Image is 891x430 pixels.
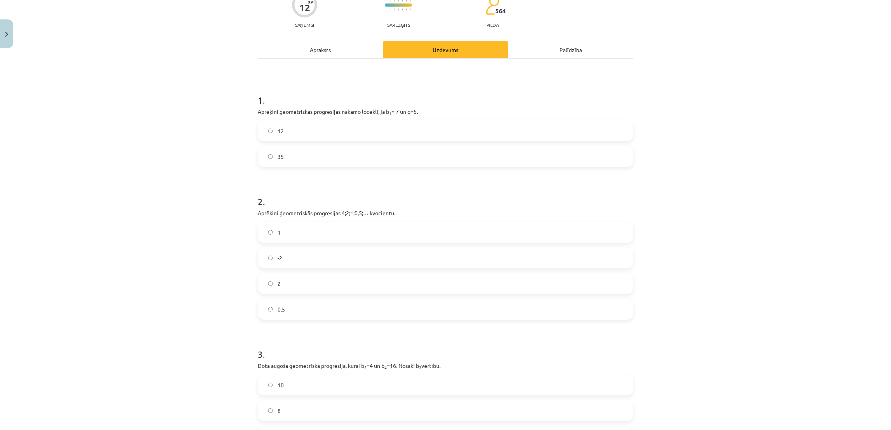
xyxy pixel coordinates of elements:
span: 0,5 [278,305,285,313]
input: 35 [268,154,273,159]
img: icon-close-lesson-0947bae3869378f0d4975bcd49f059093ad1ed9edebbc8119c70593378902aed.svg [5,32,8,37]
input: 2 [268,281,273,286]
p: Dota augoša ģeometriskā progresija, kurai b =4 un b =16. Nosaki b vērtību. [258,362,633,370]
img: icon-short-line-57e1e144782c952c97e751825c79c345078a6d821885a25fce030b3d8c18986b.svg [390,9,391,10]
img: icon-short-line-57e1e144782c952c97e751825c79c345078a6d821885a25fce030b3d8c18986b.svg [386,9,387,10]
span: 1 [278,228,281,237]
div: Palīdzība [508,41,633,58]
sub: 1 [389,110,391,116]
img: icon-short-line-57e1e144782c952c97e751825c79c345078a6d821885a25fce030b3d8c18986b.svg [402,9,403,10]
input: 12 [268,129,273,134]
img: icon-short-line-57e1e144782c952c97e751825c79c345078a6d821885a25fce030b3d8c18986b.svg [406,9,407,10]
p: Aprēķini ģeometriskās progresijas 4;2;1;0,5;… kvocientu. [258,209,633,217]
h1: 1 . [258,81,633,105]
span: 564 [495,7,506,14]
sub: 2 [364,364,367,370]
input: -2 [268,256,273,261]
div: Uzdevums [383,41,508,58]
img: icon-short-line-57e1e144782c952c97e751825c79c345078a6d821885a25fce030b3d8c18986b.svg [398,9,399,10]
span: 12 [278,127,284,135]
sub: 4 [384,364,387,370]
span: 10 [278,381,284,389]
input: 8 [268,408,273,413]
h1: 3 . [258,335,633,359]
p: Aprēķini ģeometriskās progresijas nākamo locekli, ja b = 7 un q=5. [258,108,633,116]
p: Saņemsi [292,22,317,28]
div: Apraksts [258,41,383,58]
p: Sarežģīts [387,22,410,28]
div: 12 [299,2,310,13]
input: 10 [268,383,273,388]
span: 35 [278,153,284,161]
span: 2 [278,280,281,288]
span: -2 [278,254,282,262]
p: pilda [486,22,499,28]
span: 8 [278,407,281,415]
input: 0,5 [268,307,273,312]
input: 1 [268,230,273,235]
img: icon-short-line-57e1e144782c952c97e751825c79c345078a6d821885a25fce030b3d8c18986b.svg [394,9,395,10]
sub: 3 [419,364,421,370]
h1: 2 . [258,183,633,207]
